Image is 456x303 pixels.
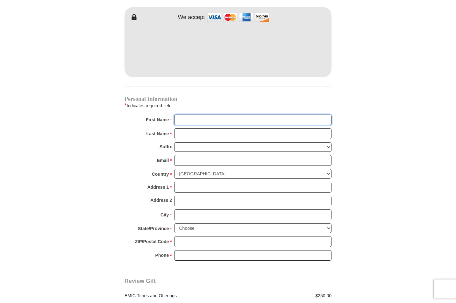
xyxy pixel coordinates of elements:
[150,196,172,205] strong: Address 2
[135,237,169,246] strong: ZIP/Postal Code
[206,11,270,24] img: credit cards accepted
[125,102,331,110] div: Indicates required field
[146,115,169,124] strong: First Name
[178,14,205,21] h4: We accept
[121,292,228,299] div: EMIC Tithes and Offerings
[155,251,169,260] strong: Phone
[125,278,156,284] span: Review Gift
[160,142,172,151] strong: Suffix
[138,224,169,233] strong: State/Province
[152,170,169,179] strong: Country
[146,129,169,138] strong: Last Name
[157,156,169,165] strong: Email
[147,183,169,192] strong: Address 1
[228,292,335,299] div: $250.00
[125,96,331,102] h4: Personal Information
[160,210,169,219] strong: City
